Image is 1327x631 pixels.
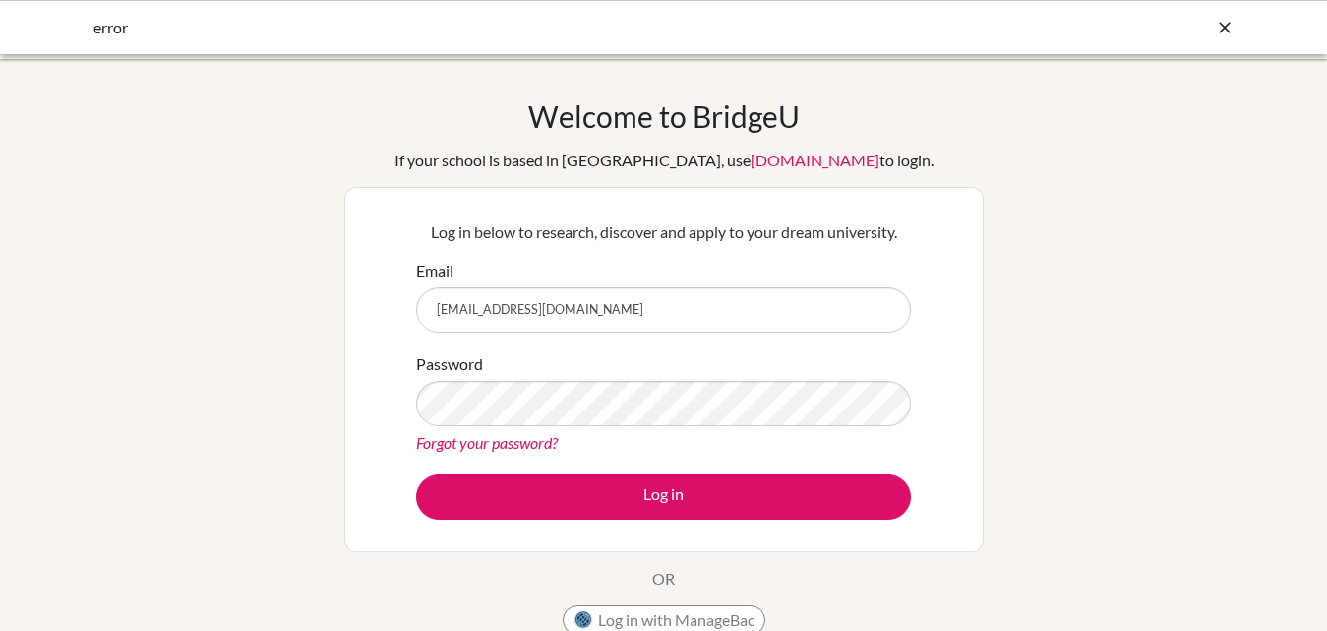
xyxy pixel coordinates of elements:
[416,221,911,244] p: Log in below to research, discover and apply to your dream university.
[93,16,939,39] div: error
[652,567,675,591] p: OR
[751,151,879,169] a: [DOMAIN_NAME]
[416,259,453,283] label: Email
[394,149,934,172] div: If your school is based in [GEOGRAPHIC_DATA], use to login.
[416,352,483,376] label: Password
[416,433,558,452] a: Forgot your password?
[528,98,800,134] h1: Welcome to BridgeU
[416,474,911,520] button: Log in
